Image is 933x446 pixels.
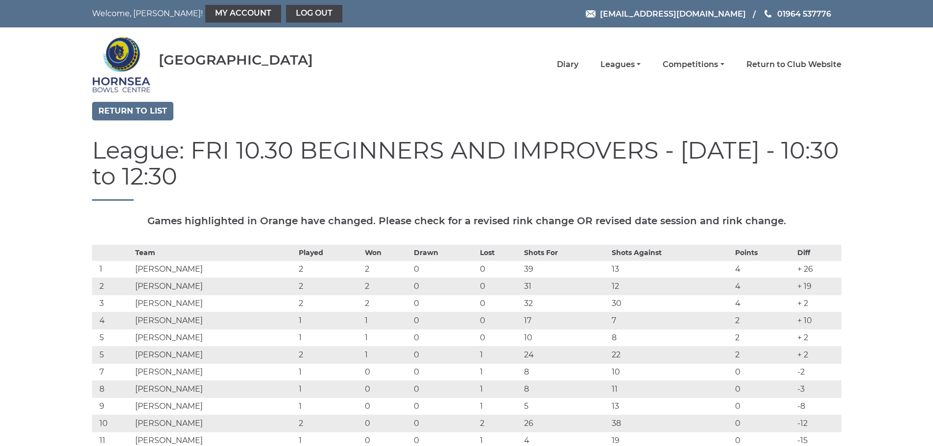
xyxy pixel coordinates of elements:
h5: Games highlighted in Orange have changed. Please check for a revised rink change OR revised date ... [92,215,841,226]
td: 0 [411,260,478,278]
th: Won [362,245,411,260]
span: 01964 537776 [777,9,831,18]
td: 0 [411,295,478,312]
span: [EMAIL_ADDRESS][DOMAIN_NAME] [600,9,746,18]
img: Email [586,10,596,18]
a: Return to list [92,102,173,120]
h1: League: FRI 10.30 BEGINNERS AND IMPROVERS - [DATE] - 10:30 to 12:30 [92,138,841,201]
th: Diff [795,245,841,260]
td: + 2 [795,329,841,346]
a: Return to Club Website [746,59,841,70]
td: [PERSON_NAME] [133,295,296,312]
td: 0 [478,329,522,346]
img: Phone us [765,10,771,18]
td: 0 [411,415,478,432]
td: 0 [478,278,522,295]
a: Competitions [663,59,724,70]
td: 1 [478,363,522,380]
th: Points [733,245,794,260]
td: + 2 [795,295,841,312]
td: 8 [92,380,133,398]
td: 2 [362,295,411,312]
td: 32 [522,295,609,312]
td: 0 [411,329,478,346]
td: 13 [609,398,733,415]
td: [PERSON_NAME] [133,312,296,329]
td: -12 [795,415,841,432]
td: 8 [609,329,733,346]
td: [PERSON_NAME] [133,346,296,363]
td: 0 [362,398,411,415]
td: 2 [733,329,794,346]
td: + 2 [795,346,841,363]
td: 1 [296,329,362,346]
td: 10 [522,329,609,346]
a: Log out [286,5,342,23]
td: 0 [362,363,411,380]
td: 8 [522,380,609,398]
td: 0 [411,346,478,363]
td: 1 [478,380,522,398]
td: 7 [92,363,133,380]
td: 2 [362,278,411,295]
td: 1 [362,346,411,363]
th: Played [296,245,362,260]
td: 17 [522,312,609,329]
td: 0 [411,380,478,398]
td: 8 [522,363,609,380]
a: Email [EMAIL_ADDRESS][DOMAIN_NAME] [586,8,746,20]
td: 2 [92,278,133,295]
th: Drawn [411,245,478,260]
td: 1 [362,329,411,346]
td: [PERSON_NAME] [133,363,296,380]
td: 12 [609,278,733,295]
td: 2 [296,295,362,312]
td: 0 [411,278,478,295]
td: 2 [733,312,794,329]
td: 10 [92,415,133,432]
img: Hornsea Bowls Centre [92,30,151,99]
td: + 19 [795,278,841,295]
td: 5 [92,346,133,363]
td: 0 [733,380,794,398]
td: -3 [795,380,841,398]
td: 1 [296,398,362,415]
td: 0 [733,363,794,380]
td: -8 [795,398,841,415]
nav: Welcome, [PERSON_NAME]! [92,5,396,23]
div: [GEOGRAPHIC_DATA] [159,52,313,68]
td: 4 [733,295,794,312]
td: 38 [609,415,733,432]
td: 1 [92,260,133,278]
td: 0 [478,260,522,278]
td: 13 [609,260,733,278]
a: Diary [557,59,578,70]
td: -2 [795,363,841,380]
td: 1 [296,363,362,380]
td: 0 [362,415,411,432]
td: 11 [609,380,733,398]
td: 2 [478,415,522,432]
td: 5 [522,398,609,415]
th: Team [133,245,296,260]
td: 2 [296,415,362,432]
td: [PERSON_NAME] [133,398,296,415]
td: 0 [733,415,794,432]
td: 4 [733,260,794,278]
td: 0 [478,312,522,329]
td: 39 [522,260,609,278]
td: 1 [296,380,362,398]
td: 26 [522,415,609,432]
td: [PERSON_NAME] [133,278,296,295]
td: 2 [296,260,362,278]
td: 0 [733,398,794,415]
td: + 10 [795,312,841,329]
td: 24 [522,346,609,363]
th: Shots For [522,245,609,260]
td: 0 [478,295,522,312]
td: 31 [522,278,609,295]
td: 7 [609,312,733,329]
td: 0 [411,312,478,329]
td: [PERSON_NAME] [133,329,296,346]
td: 1 [478,398,522,415]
